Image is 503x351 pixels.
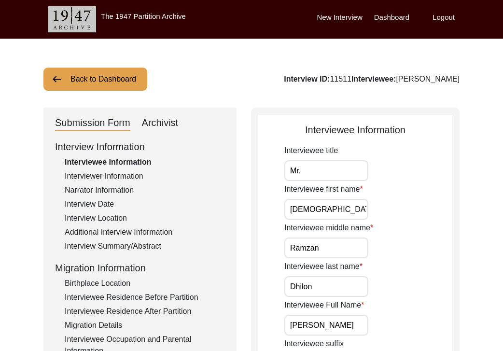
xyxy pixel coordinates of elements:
[433,12,455,23] label: Logout
[317,12,363,23] label: New Interview
[55,261,225,275] div: Migration Information
[65,306,225,317] div: Interviewee Residence After Partition
[55,140,225,154] div: Interview Information
[284,73,460,85] div: 11511 [PERSON_NAME]
[65,292,225,303] div: Interviewee Residence Before Partition
[284,338,344,350] label: Interviewee suffix
[284,299,364,311] label: Interviewee Full Name
[43,68,147,91] button: Back to Dashboard
[65,170,225,182] div: Interviewer Information
[351,75,396,83] b: Interviewee:
[284,145,338,156] label: Interviewee title
[284,261,363,272] label: Interviewee last name
[65,240,225,252] div: Interview Summary/Abstract
[65,278,225,289] div: Birthplace Location
[374,12,409,23] label: Dashboard
[258,123,452,137] div: Interviewee Information
[55,115,130,131] div: Submission Form
[65,320,225,331] div: Migration Details
[65,198,225,210] div: Interview Date
[65,226,225,238] div: Additional Interview Information
[51,73,63,85] img: arrow-left.png
[284,183,363,195] label: Interviewee first name
[284,75,330,83] b: Interview ID:
[48,6,96,32] img: header-logo.png
[65,212,225,224] div: Interview Location
[65,156,225,168] div: Interviewee Information
[284,222,373,234] label: Interviewee middle name
[65,184,225,196] div: Narrator Information
[101,12,186,20] label: The 1947 Partition Archive
[142,115,179,131] div: Archivist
